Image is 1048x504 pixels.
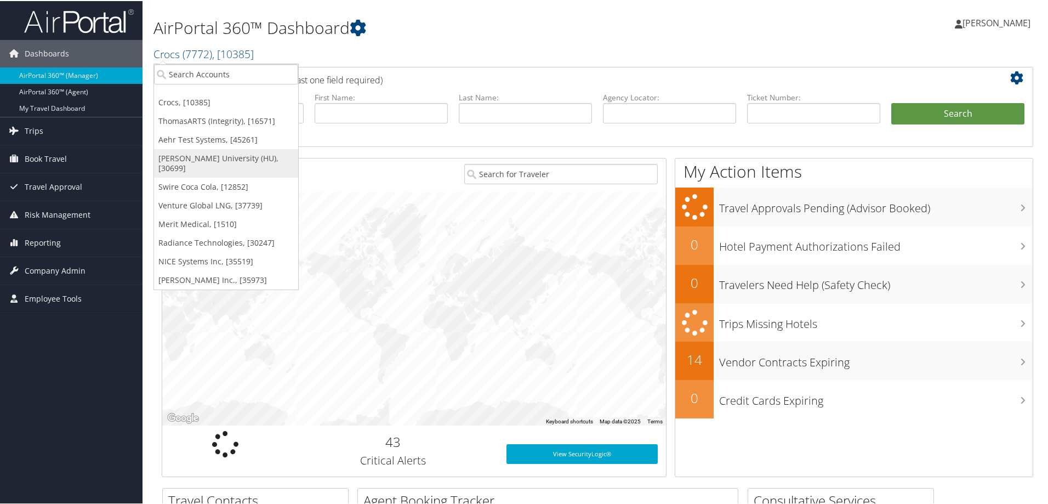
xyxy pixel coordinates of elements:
[955,5,1041,38] a: [PERSON_NAME]
[464,163,658,183] input: Search for Traveler
[315,91,448,102] label: First Name:
[170,68,952,87] h2: Airtinerary Lookup
[154,92,298,111] a: Crocs, [10385]
[154,129,298,148] a: Aehr Test Systems, [45261]
[154,233,298,251] a: Radiance Technologies, [30247]
[675,264,1033,302] a: 0Travelers Need Help (Safety Check)
[154,111,298,129] a: ThomasARTS (Integrity), [16571]
[154,177,298,195] a: Swire Coca Cola, [12852]
[675,388,714,406] h2: 0
[25,39,69,66] span: Dashboards
[891,102,1024,124] button: Search
[25,256,86,284] span: Company Admin
[165,410,201,424] a: Open this area in Google Maps (opens a new window)
[675,225,1033,264] a: 0Hotel Payment Authorizations Failed
[153,46,254,60] a: Crocs
[25,116,43,144] span: Trips
[962,16,1030,28] span: [PERSON_NAME]
[675,159,1033,182] h1: My Action Items
[675,186,1033,225] a: Travel Approvals Pending (Advisor Booked)
[675,341,1033,379] a: 14Vendor Contracts Expiring
[25,144,67,172] span: Book Travel
[603,91,736,102] label: Agency Locator:
[719,194,1033,215] h3: Travel Approvals Pending (Advisor Booked)
[24,7,134,33] img: airportal-logo.png
[154,148,298,177] a: [PERSON_NAME] University (HU), [30699]
[25,228,61,256] span: Reporting
[719,348,1033,369] h3: Vendor Contracts Expiring
[154,214,298,233] a: Merit Medical, [1510]
[719,387,1033,407] h3: Credit Cards Expiring
[675,349,714,368] h2: 14
[506,443,658,463] a: View SecurityLogic®
[719,271,1033,292] h3: Travelers Need Help (Safety Check)
[747,91,880,102] label: Ticket Number:
[25,284,82,312] span: Employee Tools
[600,417,641,423] span: Map data ©2025
[647,417,663,423] a: Terms (opens in new tab)
[675,302,1033,341] a: Trips Missing Hotels
[675,234,714,253] h2: 0
[25,172,82,200] span: Travel Approval
[154,251,298,270] a: NICE Systems Inc, [35519]
[165,410,201,424] img: Google
[675,379,1033,417] a: 0Credit Cards Expiring
[25,200,90,228] span: Risk Management
[459,91,592,102] label: Last Name:
[183,46,212,60] span: ( 7772 )
[719,233,1033,253] h3: Hotel Payment Authorizations Failed
[278,73,383,85] span: (at least one field required)
[154,195,298,214] a: Venture Global LNG, [37739]
[546,417,593,424] button: Keyboard shortcuts
[297,432,490,450] h2: 43
[675,273,714,291] h2: 0
[719,310,1033,331] h3: Trips Missing Hotels
[154,63,298,83] input: Search Accounts
[297,452,490,467] h3: Critical Alerts
[153,15,745,38] h1: AirPortal 360™ Dashboard
[212,46,254,60] span: , [ 10385 ]
[154,270,298,288] a: [PERSON_NAME] Inc., [35973]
